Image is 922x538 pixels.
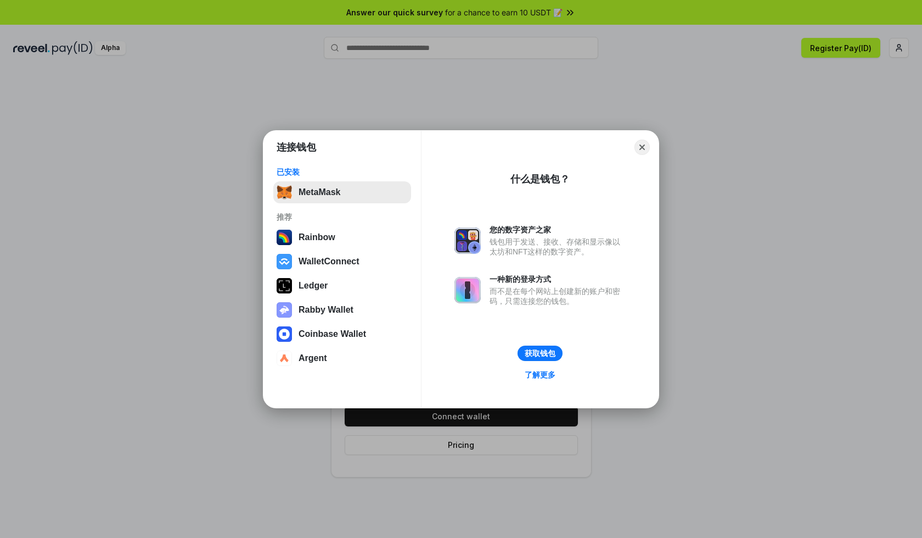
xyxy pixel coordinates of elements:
[273,275,411,297] button: Ledger
[277,278,292,293] img: svg+xml,%3Csvg%20xmlns%3D%22http%3A%2F%2Fwww.w3.org%2F2000%2Fsvg%22%20width%3D%2228%22%20height%3...
[299,281,328,291] div: Ledger
[277,212,408,222] div: 推荐
[277,326,292,342] img: svg+xml,%3Csvg%20width%3D%2228%22%20height%3D%2228%22%20viewBox%3D%220%200%2028%2028%22%20fill%3D...
[277,185,292,200] img: svg+xml,%3Csvg%20fill%3D%22none%22%20height%3D%2233%22%20viewBox%3D%220%200%2035%2033%22%20width%...
[299,187,340,197] div: MetaMask
[299,329,366,339] div: Coinbase Wallet
[634,140,650,155] button: Close
[299,353,327,363] div: Argent
[277,141,316,154] h1: 连接钱包
[299,232,335,242] div: Rainbow
[277,230,292,245] img: svg+xml,%3Csvg%20width%3D%22120%22%20height%3D%22120%22%20viewBox%3D%220%200%20120%20120%22%20fil...
[273,226,411,248] button: Rainbow
[454,228,481,254] img: svg+xml,%3Csvg%20xmlns%3D%22http%3A%2F%2Fwww.w3.org%2F2000%2Fsvg%22%20fill%3D%22none%22%20viewBox...
[277,351,292,366] img: svg+xml,%3Csvg%20width%3D%2228%22%20height%3D%2228%22%20viewBox%3D%220%200%2028%2028%22%20fill%3D...
[273,323,411,345] button: Coinbase Wallet
[490,225,626,235] div: 您的数字资产之家
[525,348,555,358] div: 获取钱包
[490,286,626,306] div: 而不是在每个网站上创建新的账户和密码，只需连接您的钱包。
[454,277,481,303] img: svg+xml,%3Csvg%20xmlns%3D%22http%3A%2F%2Fwww.w3.org%2F2000%2Fsvg%22%20fill%3D%22none%22%20viewBox...
[518,368,562,382] a: 了解更多
[525,370,555,380] div: 了解更多
[518,346,563,361] button: 获取钱包
[277,302,292,318] img: svg+xml,%3Csvg%20xmlns%3D%22http%3A%2F%2Fwww.w3.org%2F2000%2Fsvg%22%20fill%3D%22none%22%20viewBox...
[273,347,411,369] button: Argent
[299,305,353,315] div: Rabby Wallet
[299,257,359,267] div: WalletConnect
[277,167,408,177] div: 已安装
[490,274,626,284] div: 一种新的登录方式
[273,299,411,321] button: Rabby Wallet
[277,254,292,269] img: svg+xml,%3Csvg%20width%3D%2228%22%20height%3D%2228%22%20viewBox%3D%220%200%2028%2028%22%20fill%3D...
[273,181,411,203] button: MetaMask
[490,237,626,257] div: 钱包用于发送、接收、存储和显示像以太坊和NFT这样的数字资产。
[273,251,411,273] button: WalletConnect
[510,173,570,186] div: 什么是钱包？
